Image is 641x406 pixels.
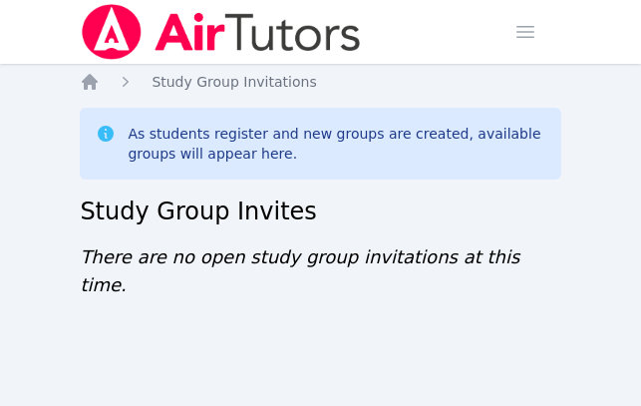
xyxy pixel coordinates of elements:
[80,4,362,60] img: Air Tutors
[152,72,316,92] a: Study Group Invitations
[80,72,560,92] nav: Breadcrumb
[152,74,316,90] span: Study Group Invitations
[80,196,560,227] h2: Study Group Invites
[80,246,519,295] span: There are no open study group invitations at this time.
[128,124,544,164] div: As students register and new groups are created, available groups will appear here.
